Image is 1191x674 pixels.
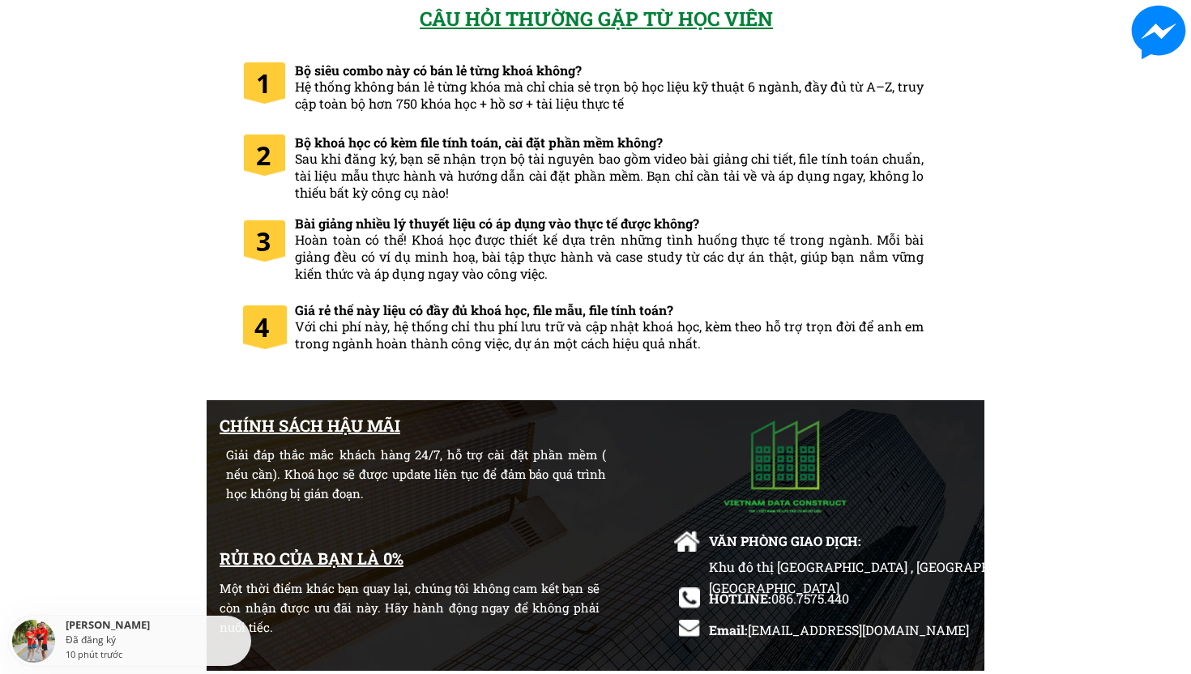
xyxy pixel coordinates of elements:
div: Email: [709,620,980,641]
h3: Bộ siêu combo này có bán lẻ từng khoá không? [295,62,924,113]
h3: Bộ khoá học có kèm file tính toán, cài đặt phần mềm không? [295,134,924,202]
h3: Bài giảng nhiều lý thuyết liệu có áp dụng vào thực tế được không? [295,215,924,283]
div: 10 phút trước [66,647,122,662]
span: [EMAIL_ADDRESS][DOMAIN_NAME] [748,621,969,638]
h1: CHÍNH SÁCH HẬU MÃI [220,412,550,438]
div: Giải đáp thắc mắc khách hàng 24/7, hỗ trợ cài đặt phần mềm ( nếu cần). Khoá học sẽ được update li... [226,445,606,503]
div: Một thời điểm khác bạn quay lại, chúng tôi không cam kết bạn sẽ còn nhận được ưu đãi này. Hãy hàn... [220,578,600,637]
div: Đã đăng ký [66,633,247,647]
span: Với chi phí này, hệ thống chỉ thu phí lưu trữ và cập nhật khoá học, kèm theo hỗ trợ trọn đời để a... [295,318,924,352]
h1: 4 [254,306,277,348]
div: [PERSON_NAME] [66,620,247,633]
span: Hoàn toàn có thể! Khoá học được thiết kế dựa trên những tình huống thực tế trong ngành. Mỗi bài g... [295,231,924,282]
h2: CÂU HỎI THƯỜNG GẶP TỪ HỌC VIÊN [420,3,782,34]
div: RỦI RO CỦA BẠN LÀ 0% [220,545,600,571]
h1: 1 [256,62,283,104]
div: VĂN PHÒNG GIAO DỊCH: [709,531,873,552]
h3: Giá rẻ thế này liệu có đầy đủ khoá học, file mẫu, file tính toán? [295,302,924,352]
span: Sau khi đăng ký, bạn sẽ nhận trọn bộ tài nguyên bao gồm video bài giảng chi tiết, file tính toán ... [295,150,924,201]
h1: 2 [256,134,283,176]
span: Hệ thống không bán lẻ từng khóa mà chỉ chia sẻ trọn bộ học liệu kỹ thuật 6 ngành, đầy đủ từ A–Z, ... [295,78,924,112]
h1: 3 [256,220,283,262]
div: Khu đô thị [GEOGRAPHIC_DATA] , [GEOGRAPHIC_DATA], [GEOGRAPHIC_DATA] [709,557,1089,619]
